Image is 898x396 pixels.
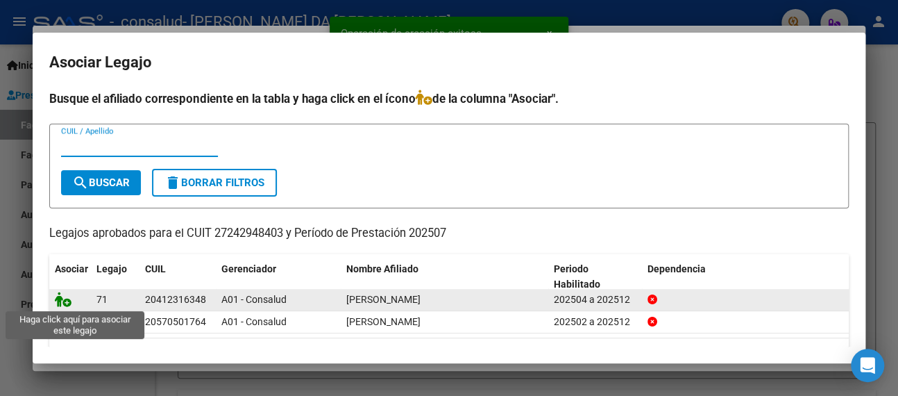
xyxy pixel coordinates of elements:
[851,349,884,382] div: Open Intercom Messenger
[642,254,849,300] datatable-header-cell: Dependencia
[72,174,89,191] mat-icon: search
[164,174,181,191] mat-icon: delete
[164,176,264,189] span: Borrar Filtros
[554,263,600,290] span: Periodo Habilitado
[221,316,287,327] span: A01 - Consalud
[96,316,108,327] span: 10
[341,254,548,300] datatable-header-cell: Nombre Afiliado
[554,292,636,308] div: 202504 a 202512
[548,254,642,300] datatable-header-cell: Periodo Habilitado
[91,254,139,300] datatable-header-cell: Legajo
[96,294,108,305] span: 71
[216,254,341,300] datatable-header-cell: Gerenciador
[346,316,421,327] span: BERNAL MILO BENICIO
[139,254,216,300] datatable-header-cell: CUIL
[647,263,706,274] span: Dependencia
[49,90,849,108] h4: Busque el afiliado correspondiente en la tabla y haga click en el ícono de la columna "Asociar".
[145,263,166,274] span: CUIL
[221,294,287,305] span: A01 - Consalud
[145,292,206,308] div: 20412316348
[49,338,849,373] div: 2 registros
[346,294,421,305] span: ATIENZA MATIAS JULIAN
[55,263,88,274] span: Asociar
[554,314,636,330] div: 202502 a 202512
[61,170,141,195] button: Buscar
[346,263,418,274] span: Nombre Afiliado
[96,263,127,274] span: Legajo
[49,49,849,76] h2: Asociar Legajo
[72,176,130,189] span: Buscar
[49,225,849,242] p: Legajos aprobados para el CUIT 27242948403 y Período de Prestación 202507
[152,169,277,197] button: Borrar Filtros
[49,254,91,300] datatable-header-cell: Asociar
[145,314,206,330] div: 20570501764
[221,263,276,274] span: Gerenciador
